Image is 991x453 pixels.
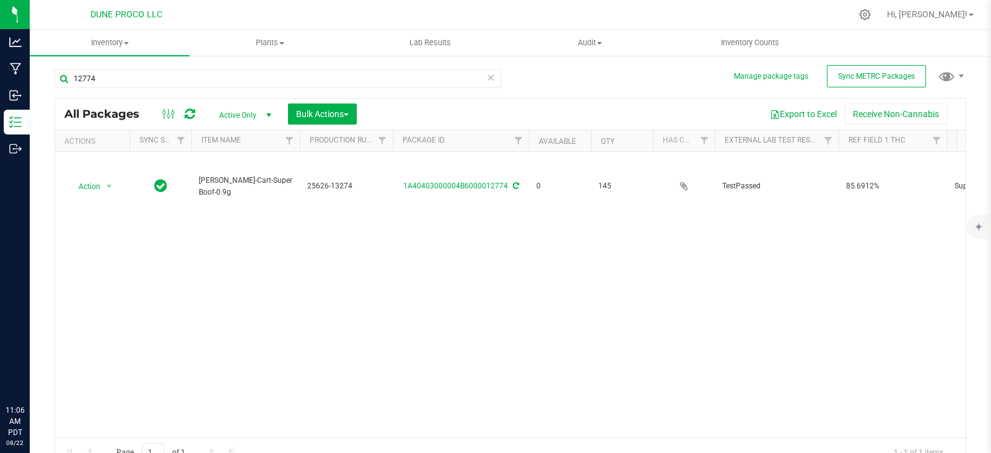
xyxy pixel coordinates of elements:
[601,137,614,146] a: Qty
[536,180,583,192] span: 0
[307,180,385,192] span: 25626-13274
[722,180,831,192] span: TestPassed
[857,9,873,20] div: Manage settings
[190,37,349,48] span: Plants
[55,69,501,88] input: Search Package ID, Item Name, SKU, Lot or Part Number...
[6,405,24,438] p: 11:06 AM PDT
[199,175,292,198] span: [PERSON_NAME]-Cart-Super Boof-0.9g
[849,136,906,144] a: Ref Field 1 THC
[511,182,519,190] span: Sync from Compliance System
[725,136,822,144] a: External Lab Test Result
[838,72,915,81] span: Sync METRC Packages
[9,63,22,75] inline-svg: Manufacturing
[372,130,393,151] a: Filter
[403,136,445,144] a: Package ID
[102,178,117,195] span: select
[171,130,191,151] a: Filter
[288,103,357,125] button: Bulk Actions
[296,109,349,119] span: Bulk Actions
[154,177,167,195] span: In Sync
[9,36,22,48] inline-svg: Analytics
[653,130,715,152] th: Has COA
[6,438,24,447] p: 08/22
[30,30,190,56] a: Inventory
[64,107,152,121] span: All Packages
[9,143,22,155] inline-svg: Outbound
[704,37,796,48] span: Inventory Counts
[734,71,808,82] button: Manage package tags
[90,9,162,20] span: DUNE PROCO LLC
[762,103,845,125] button: Export to Excel
[598,180,645,192] span: 145
[64,137,124,146] div: Actions
[887,9,967,19] span: Hi, [PERSON_NAME]!
[310,136,372,144] a: Production Run
[9,116,22,128] inline-svg: Inventory
[510,37,669,48] span: Audit
[670,30,830,56] a: Inventory Counts
[539,137,576,146] a: Available
[9,89,22,102] inline-svg: Inbound
[393,37,468,48] span: Lab Results
[845,103,947,125] button: Receive Non-Cannabis
[486,69,495,86] span: Clear
[403,182,508,190] a: 1A40403000004B6000012774
[139,136,187,144] a: Sync Status
[827,65,926,87] button: Sync METRC Packages
[190,30,349,56] a: Plants
[510,30,670,56] a: Audit
[30,37,190,48] span: Inventory
[12,354,50,391] iframe: Resource center
[694,130,715,151] a: Filter
[350,30,510,56] a: Lab Results
[818,130,839,151] a: Filter
[279,130,300,151] a: Filter
[68,178,101,195] span: Action
[846,180,940,192] span: 85.6912%
[201,136,241,144] a: Item Name
[927,130,947,151] a: Filter
[509,130,529,151] a: Filter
